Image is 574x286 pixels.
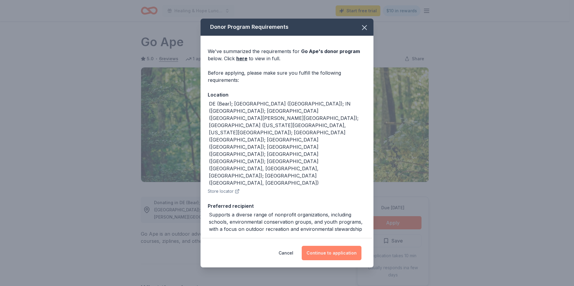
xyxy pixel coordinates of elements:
button: Cancel [279,246,293,260]
div: Location [208,91,366,99]
div: DE (Bear); [GEOGRAPHIC_DATA] ([GEOGRAPHIC_DATA]); IN ([GEOGRAPHIC_DATA]); [GEOGRAPHIC_DATA] ([GEO... [209,100,366,186]
button: Continue to application [302,246,361,260]
div: Supports a diverse range of nonprofit organizations, including schools, environmental conservatio... [209,211,366,233]
div: Before applying, please make sure you fulfill the following requirements: [208,69,366,84]
button: Store locator [208,188,240,195]
a: here [236,55,247,62]
div: Preferred recipient [208,202,366,210]
span: Go Ape 's donor program [301,48,360,54]
div: We've summarized the requirements for below. Click to view in full. [208,48,366,62]
div: Donor Program Requirements [201,19,373,36]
